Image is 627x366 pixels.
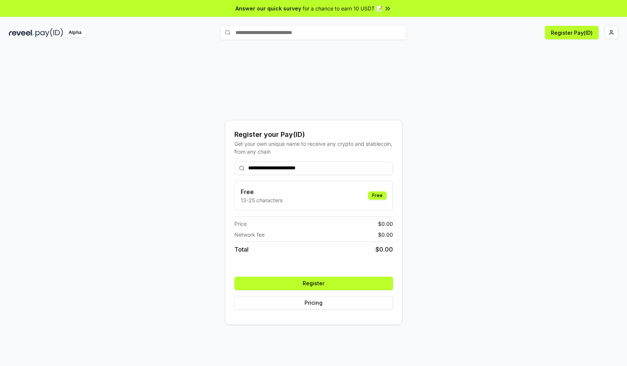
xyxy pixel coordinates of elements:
div: Register your Pay(ID) [234,129,393,140]
span: $ 0.00 [378,231,393,239]
button: Pricing [234,296,393,310]
img: pay_id [35,28,63,37]
span: Price [234,220,247,228]
span: Total [234,245,249,254]
button: Register [234,277,393,290]
span: Answer our quick survey [235,4,301,12]
span: Network fee [234,231,265,239]
button: Register Pay(ID) [545,26,599,39]
div: Alpha [65,28,85,37]
h3: Free [241,187,283,196]
span: $ 0.00 [378,220,393,228]
p: 13-25 characters [241,196,283,204]
span: for a chance to earn 10 USDT 📝 [303,4,383,12]
div: Get your own unique name to receive any crypto and stablecoin, from any chain [234,140,393,156]
span: $ 0.00 [375,245,393,254]
img: reveel_dark [9,28,34,37]
div: Free [368,191,387,200]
